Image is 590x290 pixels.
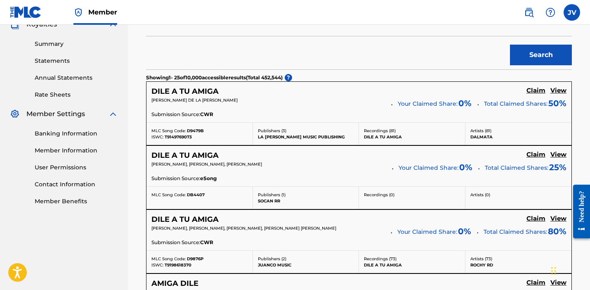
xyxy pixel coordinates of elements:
p: Artists ( 73 ) [470,256,567,262]
span: Total Claimed Shares: [484,228,547,235]
h5: View [550,151,566,159]
span: eSong [200,175,217,182]
a: Summary [35,40,118,48]
span: MLC Song Code: [151,128,186,133]
p: Recordings ( 81 ) [364,128,460,134]
span: Your Claimed Share: [397,228,457,236]
h5: Claim [526,279,545,287]
p: Publishers ( 2 ) [258,256,354,262]
img: expand [108,109,118,119]
img: search [524,7,534,17]
span: 80 % [548,225,566,238]
a: Public Search [521,4,537,21]
p: SOCAN RR [258,198,354,204]
a: Rate Sheets [35,90,118,99]
p: Recordings ( 0 ) [364,192,460,198]
h5: View [550,215,566,223]
span: Total Claimed Shares: [484,100,548,107]
a: View [550,151,566,160]
p: Recordings ( 73 ) [364,256,460,262]
p: DALMATA [470,134,567,140]
span: D9876P [187,256,203,261]
a: View [550,87,566,96]
span: Submission Source: [151,175,200,182]
h5: DILE A TU AMIGA [151,87,219,96]
a: Contact Information [35,180,118,189]
h5: Claim [526,151,545,159]
div: Drag [551,259,556,283]
p: Publishers ( 3 ) [258,128,354,134]
span: 50 % [548,97,566,109]
a: Banking Information [35,129,118,138]
a: User Permissions [35,163,118,172]
img: MLC Logo [10,6,42,18]
p: Artists ( 81 ) [470,128,567,134]
span: [PERSON_NAME], [PERSON_NAME], [PERSON_NAME], [PERSON_NAME] [PERSON_NAME] [151,226,336,231]
span: CWR [200,239,213,246]
p: DILE A TU AMIGA [364,262,460,268]
a: Statements [35,57,118,65]
p: LA [PERSON_NAME] MUSIC PUBLISHING [258,134,354,140]
p: JUANCO MUSIC [258,262,354,268]
span: Your Claimed Share: [398,100,458,108]
p: Showing 1 - 25 of 10,000 accessible results (Total 452,544 ) [146,74,283,81]
p: DILE A TU AMIGA [364,134,460,140]
span: ISWC: [151,134,163,140]
h5: Claim [526,87,545,95]
span: [PERSON_NAME] DE LA [PERSON_NAME] [151,97,238,103]
span: T9198618370 [165,262,191,268]
h5: DILE A TU AMIGA [151,215,219,224]
span: Total Claimed Shares: [485,164,548,171]
span: ? [285,74,292,81]
a: Annual Statements [35,74,118,82]
a: Member Benefits [35,197,118,206]
span: MLC Song Code: [151,256,186,261]
span: CWR [200,111,213,118]
span: MLC Song Code: [151,192,186,197]
div: Help [542,4,559,21]
span: T9149769073 [165,134,192,140]
img: help [545,7,555,17]
span: [PERSON_NAME], [PERSON_NAME], [PERSON_NAME] [151,162,262,167]
a: Member Information [35,146,118,155]
span: 0 % [458,97,472,109]
h5: DILE A TU AMIGA [151,151,219,160]
button: Search [510,45,572,65]
p: ROCHY RD [470,262,567,268]
h5: View [550,87,566,95]
div: User Menu [564,4,580,21]
img: Member Settings [10,109,20,119]
span: Submission Source: [151,239,200,246]
span: 0 % [458,225,471,238]
span: Member [88,7,117,17]
span: Member Settings [26,109,85,119]
p: Publishers ( 1 ) [258,192,354,198]
iframe: Resource Center [567,177,590,245]
h5: AMIGA DILE [151,279,198,288]
span: DB4407 [187,192,205,197]
h5: Claim [526,215,545,223]
p: Artists ( 0 ) [470,192,567,198]
iframe: Chat Widget [549,250,590,290]
a: View [550,215,566,224]
span: Submission Source: [151,111,200,118]
span: Your Claimed Share: [399,164,458,172]
span: 25 % [549,161,566,174]
img: Top Rightsholder [73,7,83,17]
span: 0 % [459,161,472,174]
span: ISWC: [151,262,163,268]
span: D9479B [187,128,204,133]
